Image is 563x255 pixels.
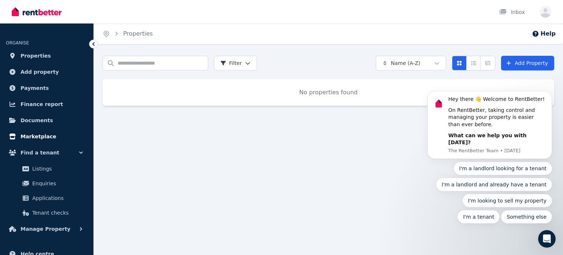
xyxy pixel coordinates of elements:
a: Enquiries [9,176,85,191]
span: Add property [21,68,59,76]
a: Tenant checks [9,205,85,220]
a: Applications [9,191,85,205]
span: Listings [32,164,82,173]
span: Manage Property [21,225,70,233]
a: Finance report [6,97,88,112]
iframe: Intercom live chat [538,230,556,248]
nav: Breadcrumb [94,23,162,44]
a: Properties [123,30,153,37]
span: Documents [21,116,53,125]
span: Finance report [21,100,63,109]
a: Marketplace [6,129,88,144]
div: Inbox [499,8,525,16]
span: Applications [32,194,82,203]
button: Filter [214,56,257,70]
span: Name (A-Z) [391,59,420,67]
span: ORGANISE [6,40,29,45]
span: Properties [21,51,51,60]
a: Documents [6,113,88,128]
button: Manage Property [6,222,88,236]
span: Tenant checks [32,208,82,217]
p: No properties found [111,88,545,97]
span: Payments [21,84,49,92]
a: Properties [6,48,88,63]
iframe: Intercom notifications message [416,27,563,235]
img: RentBetter [12,6,62,17]
span: Marketplace [21,132,56,141]
span: Filter [220,59,242,67]
span: Enquiries [32,179,82,188]
a: Add property [6,65,88,79]
a: Listings [9,161,85,176]
button: Name (A-Z) [376,56,446,70]
span: Find a tenant [21,148,59,157]
a: Payments [6,81,88,95]
button: Find a tenant [6,145,88,160]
